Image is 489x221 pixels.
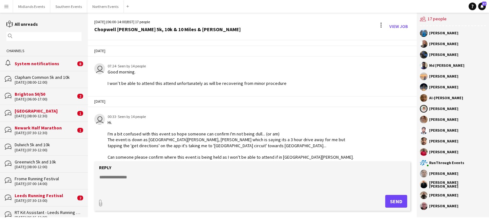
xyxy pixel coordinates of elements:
[15,148,81,152] div: [DATE] (07:30-12:00)
[77,128,83,133] span: 1
[429,85,458,89] div: [PERSON_NAME]
[15,193,76,198] div: Leeds Running Festival
[15,80,81,85] div: [DATE] (08:00-12:00)
[15,165,81,169] div: [DATE] (08:00-12:00)
[127,19,133,24] span: BST
[87,0,124,13] button: Northern Events
[116,114,146,119] span: · Seen by 14 people
[88,96,417,107] div: [DATE]
[6,21,38,27] a: All unreads
[429,53,458,57] div: [PERSON_NAME]
[77,111,83,116] span: 1
[429,31,458,35] div: [PERSON_NAME]
[50,0,87,13] button: Southern Events
[429,172,458,176] div: [PERSON_NAME]
[77,196,83,200] span: 2
[385,195,407,208] button: Send
[15,108,76,114] div: [GEOGRAPHIC_DATA]
[429,139,458,143] div: [PERSON_NAME]
[15,159,81,165] div: Greenwich 5k and 10k
[429,193,458,197] div: [PERSON_NAME]
[15,142,81,148] div: Dulwich 5k and 10k
[77,94,83,99] span: 2
[15,131,76,135] div: [DATE] (07:30-12:30)
[15,74,81,80] div: Clapham Common 5k and 10k
[15,91,76,97] div: Brighton 50/50
[429,181,486,188] div: [PERSON_NAME] [PERSON_NAME]
[429,42,458,46] div: [PERSON_NAME]
[429,96,463,100] div: Al-[PERSON_NAME]
[429,204,458,208] div: [PERSON_NAME]
[420,13,486,26] div: 17 people
[116,64,146,68] span: · Seen by 14 people
[15,114,76,118] div: [DATE] (08:00-12:30)
[108,69,287,86] div: Good morning. I won’t be able to attend this attend unfortunately as will be recovering from mino...
[15,176,81,182] div: Frome Running Festival
[429,107,458,111] div: [PERSON_NAME]
[108,63,287,69] div: 07:24
[429,128,458,132] div: [PERSON_NAME]
[429,150,458,154] div: [PERSON_NAME]
[15,182,81,186] div: [DATE] (07:00-14:00)
[478,3,486,10] a: 37
[15,125,76,131] div: Newark Half Marathon
[13,0,50,13] button: Midlands Events
[15,198,76,203] div: [DATE] (07:30-13:00)
[88,45,417,56] div: [DATE]
[99,165,111,170] label: Reply
[429,118,458,121] div: [PERSON_NAME]
[108,120,357,172] div: Hi. I'm a bit confused with this event so hope someone can confirm I'm not being dull... (or am) ...
[429,64,464,67] div: Md [PERSON_NAME]
[108,114,357,120] div: 00:33
[94,19,241,25] div: [DATE] (06:00-14:00) | 17 people
[94,26,241,32] div: Chopwell [PERSON_NAME] 5k, 10k & 10 Miles & [PERSON_NAME]
[387,21,410,31] a: View Job
[482,2,486,6] span: 37
[429,74,458,78] div: [PERSON_NAME]
[429,161,464,165] div: RunThrough Events
[15,210,81,215] div: RT Kit Assistant - Leeds Running Festival
[15,61,76,66] div: System notifications
[15,97,76,101] div: [DATE] (06:00-17:00)
[77,61,83,66] span: 8
[15,215,81,220] div: [DATE] (06:15-13:00)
